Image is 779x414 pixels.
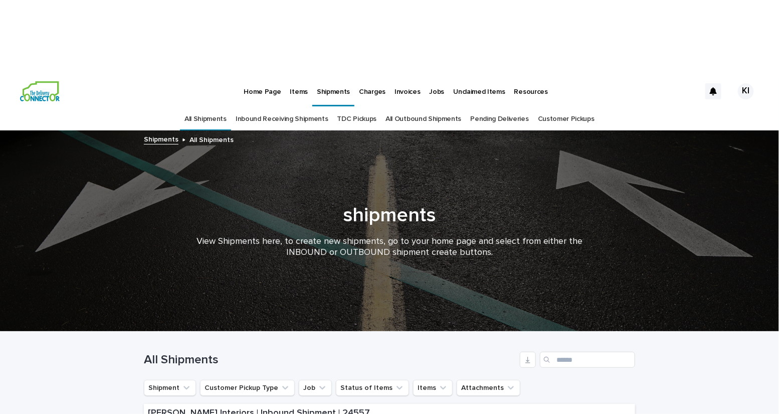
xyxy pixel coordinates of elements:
[317,75,350,96] p: Shipments
[189,133,234,145] p: All Shipments
[299,380,332,396] button: Job
[538,107,595,131] a: Customer Pickups
[236,107,328,131] a: Inbound Receiving Shipments
[390,75,425,106] a: Invoices
[286,75,312,106] a: Items
[244,75,281,96] p: Home Page
[200,380,295,396] button: Customer Pickup Type
[359,75,385,96] p: Charges
[514,75,548,96] p: Resources
[454,75,505,96] p: Unclaimed Items
[239,75,285,106] a: Home Page
[425,75,449,106] a: Jobs
[184,107,227,131] a: All Shipments
[413,380,453,396] button: Items
[144,203,635,227] h1: shipments
[385,107,461,131] a: All Outbound Shipments
[144,353,516,367] h1: All Shipments
[144,380,196,396] button: Shipment
[290,75,308,96] p: Items
[336,380,409,396] button: Status of Items
[144,133,178,145] a: Shipments
[312,75,354,105] a: Shipments
[738,83,754,99] div: KI
[540,352,635,368] input: Search
[449,75,510,106] a: Unclaimed Items
[20,81,60,101] img: aCWQmA6OSGG0Kwt8cj3c
[470,107,528,131] a: Pending Deliveries
[510,75,552,106] a: Resources
[395,75,421,96] p: Invoices
[430,75,445,96] p: Jobs
[457,380,520,396] button: Attachments
[354,75,390,106] a: Charges
[337,107,377,131] a: TDC Pickups
[189,236,590,258] p: View Shipments here, to create new shipments, go to your home page and select from either the INB...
